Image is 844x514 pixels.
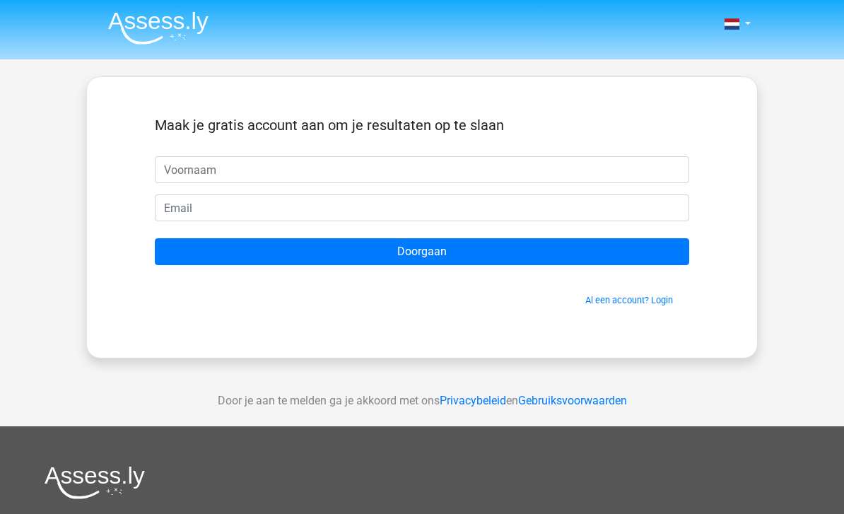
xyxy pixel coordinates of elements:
[45,466,145,499] img: Assessly logo
[108,11,209,45] img: Assessly
[155,238,689,265] input: Doorgaan
[155,156,689,183] input: Voornaam
[518,394,627,407] a: Gebruiksvoorwaarden
[440,394,506,407] a: Privacybeleid
[585,295,673,305] a: Al een account? Login
[155,117,689,134] h5: Maak je gratis account aan om je resultaten op te slaan
[155,194,689,221] input: Email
